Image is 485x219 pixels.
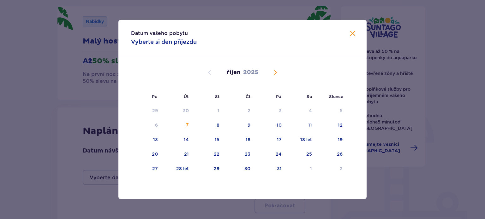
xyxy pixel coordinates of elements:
button: Předchozí měsíc [206,69,213,76]
td: 28 let [162,162,194,176]
font: Datum vašeho pobytu [131,30,188,36]
font: 1 [218,108,219,113]
td: 30 [224,162,255,176]
font: 22 [214,152,219,157]
font: Vyberte si den příjezdu [131,38,197,45]
font: St [215,94,219,99]
td: 22 [193,147,224,161]
td: 25 [286,147,317,161]
td: 21 [162,147,194,161]
button: Blízko [349,30,356,38]
font: Čt [246,94,250,99]
font: 16 [246,137,250,142]
td: 16 [224,133,255,147]
td: Datum není k dispozici. Neděle, 5. října 2025 [316,104,347,118]
td: 19 [316,133,347,147]
font: 29 [214,166,219,171]
td: 7 [162,118,194,132]
td: 15 [193,133,224,147]
font: 20 [152,152,158,157]
td: Datum není k dispozici. Čtvrtek, 2. října 2025 [224,104,255,118]
font: Út [184,94,189,99]
td: Datum není k dispozici. Sobota, 4. října 2025 [286,104,317,118]
font: Slunce [329,94,343,99]
button: Příští měsíc [272,69,279,76]
font: 30 [183,108,189,113]
td: 8 [193,118,224,132]
td: Datum není k dispozici. Středa, 1. října 2025 [193,104,224,118]
font: 2 [248,108,250,113]
td: 18 let [286,133,317,147]
td: 10 [255,118,286,132]
td: 11 [286,118,317,132]
font: 29 [152,108,158,113]
font: 6 [155,123,158,128]
font: Pá [276,94,281,99]
font: 19 [338,137,343,142]
td: 13 [131,133,162,147]
font: 27 [152,166,158,171]
td: Datum není k dispozici. Pondělí, 29. září 2025 [131,104,162,118]
font: 15 [215,137,219,142]
font: 13 [153,137,158,142]
td: Datum není k dispozici. Pondělí, 6. října 2025 [131,118,162,132]
font: 26 [337,152,343,157]
font: 10 [277,123,282,128]
td: 2 [316,162,347,176]
font: 14 [184,137,189,142]
td: 17 [255,133,286,147]
td: Datum není k dispozici. Úterý, 30. září 2025 [162,104,194,118]
font: 18 let [300,137,312,142]
font: Po [152,94,158,99]
font: 28 let [176,166,189,171]
font: 25 [306,152,312,157]
font: So [307,94,312,99]
font: 8 [217,123,219,128]
font: 23 [245,152,250,157]
font: 2025 [243,69,258,76]
td: 14 [162,133,194,147]
td: 31 [255,162,286,176]
td: 23 [224,147,255,161]
font: 3 [279,108,282,113]
font: 24 [276,152,282,157]
font: 5 [340,108,343,113]
td: 29 [193,162,224,176]
font: říjen [227,69,241,76]
td: 12 [316,118,347,132]
td: 1 [286,162,317,176]
td: 20 [131,147,162,161]
font: 1 [310,166,312,171]
font: 12 [338,123,343,128]
td: 9 [224,118,255,132]
font: 17 [277,137,282,142]
td: 27 [131,162,162,176]
font: 4 [309,108,312,113]
font: 11 [308,123,312,128]
font: 31 [277,166,282,171]
td: 26 [316,147,347,161]
font: 30 [244,166,250,171]
td: 24 [255,147,286,161]
font: 9 [248,123,250,128]
font: 21 [184,152,189,157]
td: Datum není k dispozici. Pátek, 3. října 2025 [255,104,286,118]
font: 7 [186,123,189,127]
font: 2 [340,166,343,171]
